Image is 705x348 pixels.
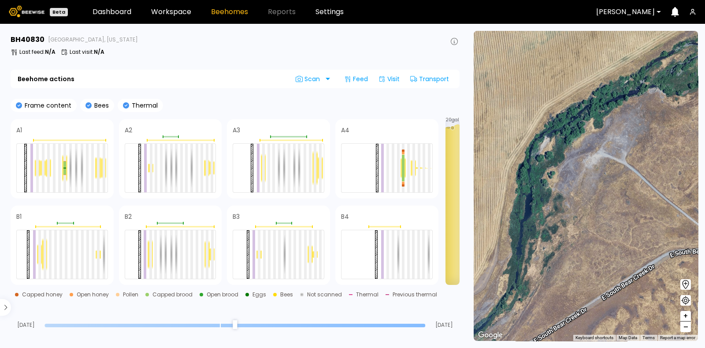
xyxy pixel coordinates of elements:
span: [DATE] [11,322,41,328]
p: Bees [92,102,109,109]
h4: A3 [233,127,240,133]
p: Thermal [129,102,158,109]
p: Last feed : [19,49,56,55]
a: Terms (opens in new tab) [642,335,655,340]
a: Workspace [151,8,191,15]
h4: B1 [16,213,22,220]
div: Eggs [252,292,266,297]
div: Capped honey [22,292,63,297]
span: Reports [268,8,296,15]
span: 20 gal [445,118,459,122]
b: N/A [94,48,104,56]
div: Open honey [77,292,109,297]
div: Capped brood [152,292,193,297]
div: Pollen [123,292,138,297]
a: Beehomes [211,8,248,15]
span: [DATE] [429,322,460,328]
img: Beewise logo [9,6,45,17]
div: Feed [341,72,371,86]
h4: B3 [233,213,240,220]
span: Scan [296,75,323,82]
div: Previous thermal [393,292,437,297]
div: Not scanned [307,292,342,297]
div: Bees [280,292,293,297]
a: Open this area in Google Maps (opens a new window) [476,329,505,341]
button: Map Data [619,335,637,341]
button: + [680,311,691,322]
div: Visit [375,72,403,86]
a: Dashboard [93,8,131,15]
p: Last visit : [70,49,104,55]
span: [GEOGRAPHIC_DATA], [US_STATE] [48,37,138,42]
h4: B2 [125,213,132,220]
h4: A4 [341,127,349,133]
button: – [680,322,691,332]
span: + [683,311,688,322]
div: Thermal [356,292,378,297]
button: Keyboard shortcuts [575,335,613,341]
div: Open brood [207,292,238,297]
div: Transport [407,72,453,86]
span: – [683,322,688,333]
h4: B4 [341,213,349,220]
h4: A2 [125,127,132,133]
img: Google [476,329,505,341]
h3: BH 40830 [11,36,45,43]
p: Frame content [22,102,71,109]
a: Report a map error [660,335,695,340]
b: Beehome actions [18,76,74,82]
a: Settings [315,8,344,15]
div: Beta [50,8,68,16]
h4: A1 [16,127,22,133]
b: N/A [45,48,56,56]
